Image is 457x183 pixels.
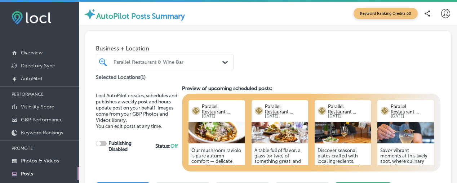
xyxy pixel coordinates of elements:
[96,123,162,129] span: You can edit posts at any time.
[182,85,440,91] h3: Preview of upcoming scheduled posts:
[21,50,43,56] p: Overview
[84,8,96,21] img: autopilot-icon
[377,122,434,143] img: 1753395635a59d8e13-d71c-466b-b5cd-b6061197df95_2025-06-20.jpg
[391,115,431,118] p: [DATE]
[254,106,263,115] img: logo
[21,158,59,164] p: Photos & Videos
[354,8,418,19] span: Keyword Ranking Credits: 60
[202,115,242,118] p: [DATE]
[21,130,63,136] p: Keyword Rankings
[96,93,177,123] span: Locl AutoPilot creates, schedules and publishes a weekly post and hours update post on your behal...
[21,117,63,123] p: GBP Performance
[380,106,389,115] img: logo
[114,59,223,65] div: Parallel Restaurant & Wine Bar
[265,104,305,115] p: Parallel Restaurant ...
[252,122,308,143] img: 1753395632c7f24539-ede0-4926-ba94-d9d5f3aec334_2025-06-20.jpg
[202,104,242,115] p: Parallel Restaurant ...
[21,63,55,69] p: Directory Sync
[108,140,132,152] strong: Publishing Disabled
[391,104,431,115] p: Parallel Restaurant ...
[155,143,178,149] strong: Status:
[318,106,327,115] img: logo
[21,76,43,82] p: AutoPilot
[328,115,368,118] p: [DATE]
[21,104,54,110] p: Visibility Score
[188,122,245,143] img: 175339563442f551e8-4a04-40bc-b102-b8dad570f46c_2025-06-20.jpg
[328,104,368,115] p: Parallel Restaurant ...
[96,45,234,52] span: Business + Location
[96,71,146,80] p: Selected Locations ( 1 )
[12,11,51,24] img: fda3e92497d09a02dc62c9cd864e3231.png
[170,143,178,149] span: Off
[96,12,185,21] label: AutoPilot Posts Summary
[265,115,305,118] p: [DATE]
[315,122,371,143] img: 175339563637e3836f-e23e-4f18-9ecc-e0dc5f91831c_2025-06-20.jpg
[191,106,200,115] img: logo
